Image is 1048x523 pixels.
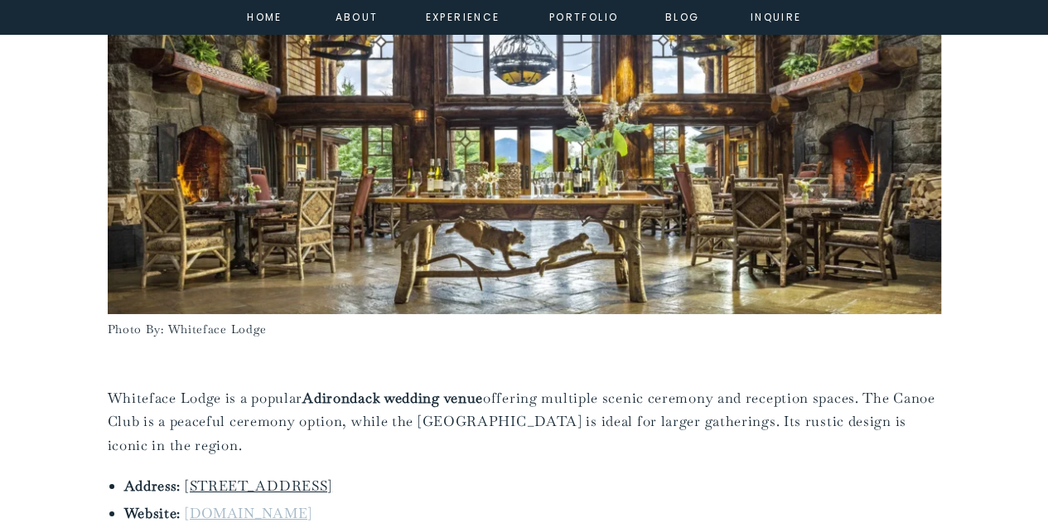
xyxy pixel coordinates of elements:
[653,8,712,23] a: Blog
[185,477,332,495] a: [STREET_ADDRESS]
[548,8,620,23] a: portfolio
[302,389,483,407] strong: Adirondack wedding venue
[746,8,806,23] a: inquire
[124,477,181,495] strong: Address:
[124,504,181,522] strong: Website:
[243,8,287,23] a: home
[108,320,941,340] figcaption: Photo By: Whiteface Lodge
[426,8,493,23] a: experience
[185,504,312,522] a: [DOMAIN_NAME]
[108,386,941,458] p: Whiteface Lodge is a popular offering multiple scenic ceremony and reception spaces. The Canoe Cl...
[336,8,373,23] a: about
